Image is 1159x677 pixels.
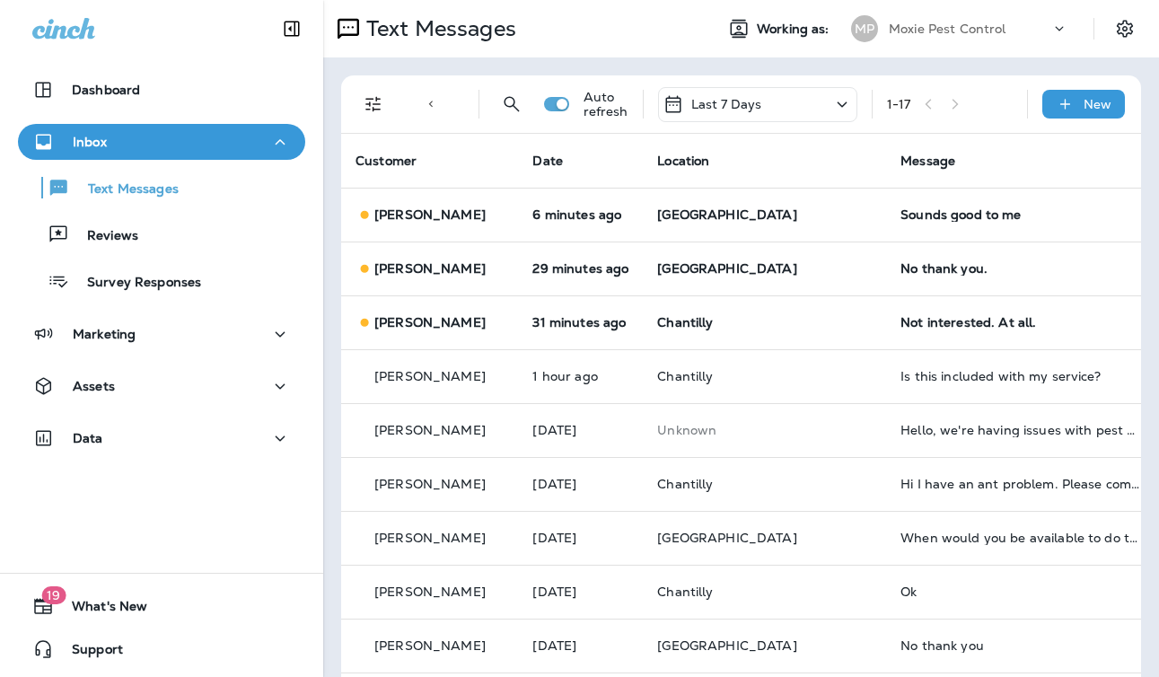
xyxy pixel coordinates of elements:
div: MP [851,15,878,42]
p: Inbox [73,135,107,149]
p: This customer does not have a last location and the phone number they messaged is not assigned to... [657,423,872,437]
button: Survey Responses [18,262,305,300]
span: Working as: [757,22,833,37]
p: Aug 19, 2025 11:36 AM [532,261,628,276]
div: Ok [900,585,1141,599]
p: [PERSON_NAME] [374,477,486,491]
div: Hello, we're having issues with pest around our house and we need an as needed visit [900,423,1141,437]
p: Auto refresh [584,90,628,119]
p: Reviews [69,228,138,245]
p: Text Messages [70,181,179,198]
p: Aug 16, 2025 04:19 AM [532,531,628,545]
p: Aug 17, 2025 10:26 AM [532,477,628,491]
p: Aug 19, 2025 11:34 AM [532,315,628,330]
p: [PERSON_NAME] [374,585,486,599]
div: Not interested. At all. [900,315,1141,330]
button: Filters [356,86,391,122]
p: Dashboard [72,83,140,97]
p: Survey Responses [69,275,201,292]
p: Moxie Pest Control [889,22,1006,36]
p: New [1084,97,1111,111]
span: Chantilly [657,584,713,600]
p: Data [73,431,103,445]
p: Assets [73,379,115,393]
div: 1 - 17 [887,97,911,111]
div: No thank you. [900,261,1141,276]
button: Dashboard [18,72,305,108]
span: [GEOGRAPHIC_DATA] [657,207,796,223]
span: Customer [356,153,417,169]
span: Message [900,153,955,169]
span: [GEOGRAPHIC_DATA] [657,260,796,277]
span: Chantilly [657,314,713,330]
p: [PERSON_NAME] [374,207,486,222]
button: Data [18,420,305,456]
p: Aug 17, 2025 09:16 PM [532,423,628,437]
button: Reviews [18,215,305,253]
span: 19 [41,586,66,604]
div: Sounds good to me [900,207,1141,222]
button: Assets [18,368,305,404]
span: Date [532,153,563,169]
p: Aug 15, 2025 01:42 PM [532,585,628,599]
p: [PERSON_NAME] [374,261,486,276]
button: 19What's New [18,588,305,624]
button: Support [18,631,305,667]
p: Last 7 Days [691,97,762,111]
span: Chantilly [657,368,713,384]
span: Location [657,153,709,169]
button: Marketing [18,316,305,352]
button: Settings [1109,13,1141,45]
span: [GEOGRAPHIC_DATA] [657,530,796,546]
div: When would you be available to do this? [900,531,1141,545]
p: Aug 15, 2025 11:54 AM [532,638,628,653]
button: Search Messages [494,86,530,122]
p: [PERSON_NAME] [374,315,486,330]
p: [PERSON_NAME] [374,638,486,653]
p: [PERSON_NAME] [374,423,486,437]
span: [GEOGRAPHIC_DATA] [657,637,796,654]
p: Text Messages [359,15,516,42]
button: Collapse Sidebar [267,11,317,47]
span: What's New [54,599,147,620]
button: Text Messages [18,169,305,207]
p: Marketing [73,327,136,341]
p: [PERSON_NAME] [374,531,486,545]
p: Aug 19, 2025 10:46 AM [532,369,628,383]
span: Support [54,642,123,664]
p: Aug 19, 2025 11:59 AM [532,207,628,222]
div: No thank you [900,638,1141,653]
div: Hi I have an ant problem. Please come to spray. [900,477,1141,491]
div: Is this included with my service? [900,369,1141,383]
span: Chantilly [657,476,713,492]
p: [PERSON_NAME] [374,369,486,383]
button: Inbox [18,124,305,160]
